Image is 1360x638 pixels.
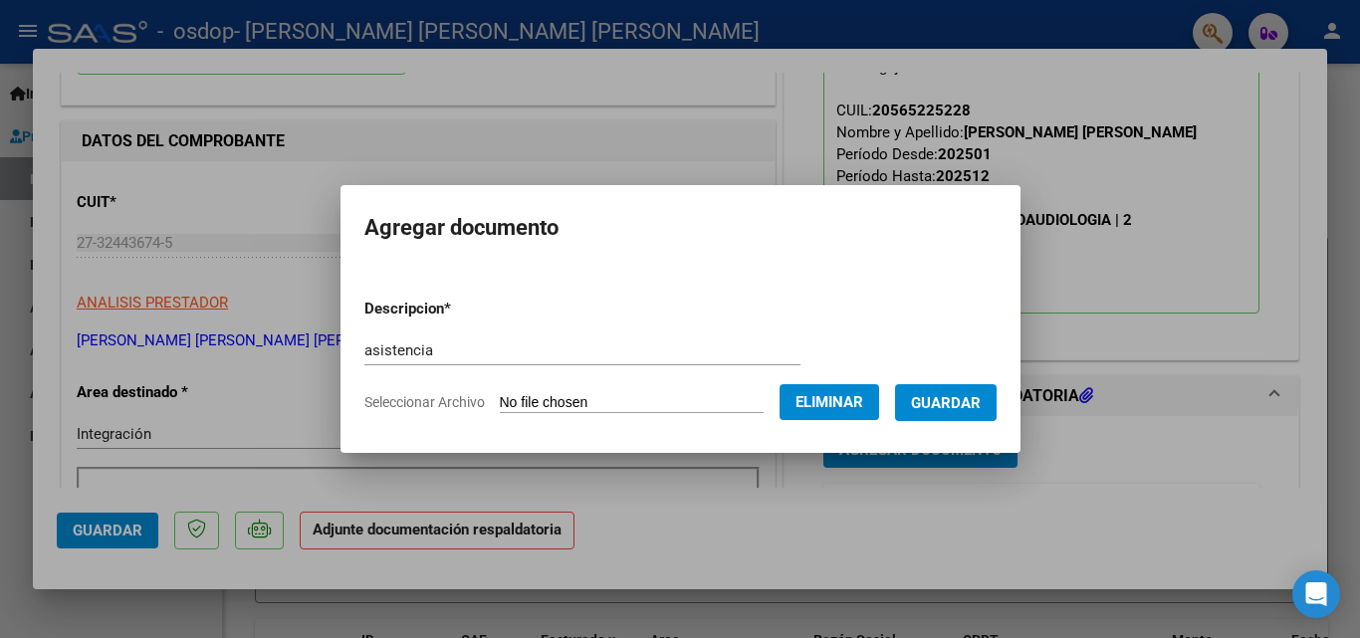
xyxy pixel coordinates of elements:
[364,209,997,247] h2: Agregar documento
[364,394,485,410] span: Seleccionar Archivo
[780,384,879,420] button: Eliminar
[911,394,981,412] span: Guardar
[364,298,555,320] p: Descripcion
[895,384,997,421] button: Guardar
[795,393,863,411] span: Eliminar
[1292,570,1340,618] div: Open Intercom Messenger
